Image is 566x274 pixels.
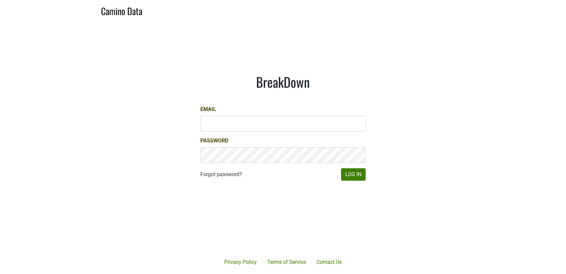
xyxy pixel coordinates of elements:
[200,74,366,90] h1: BreakDown
[101,3,142,18] a: Camino Data
[341,168,366,181] button: Log In
[262,256,311,269] a: Terms of Service
[311,256,347,269] a: Contact Us
[200,105,216,113] label: Email
[219,256,262,269] a: Privacy Policy
[200,137,228,145] label: Password
[200,171,242,178] a: Forgot password?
